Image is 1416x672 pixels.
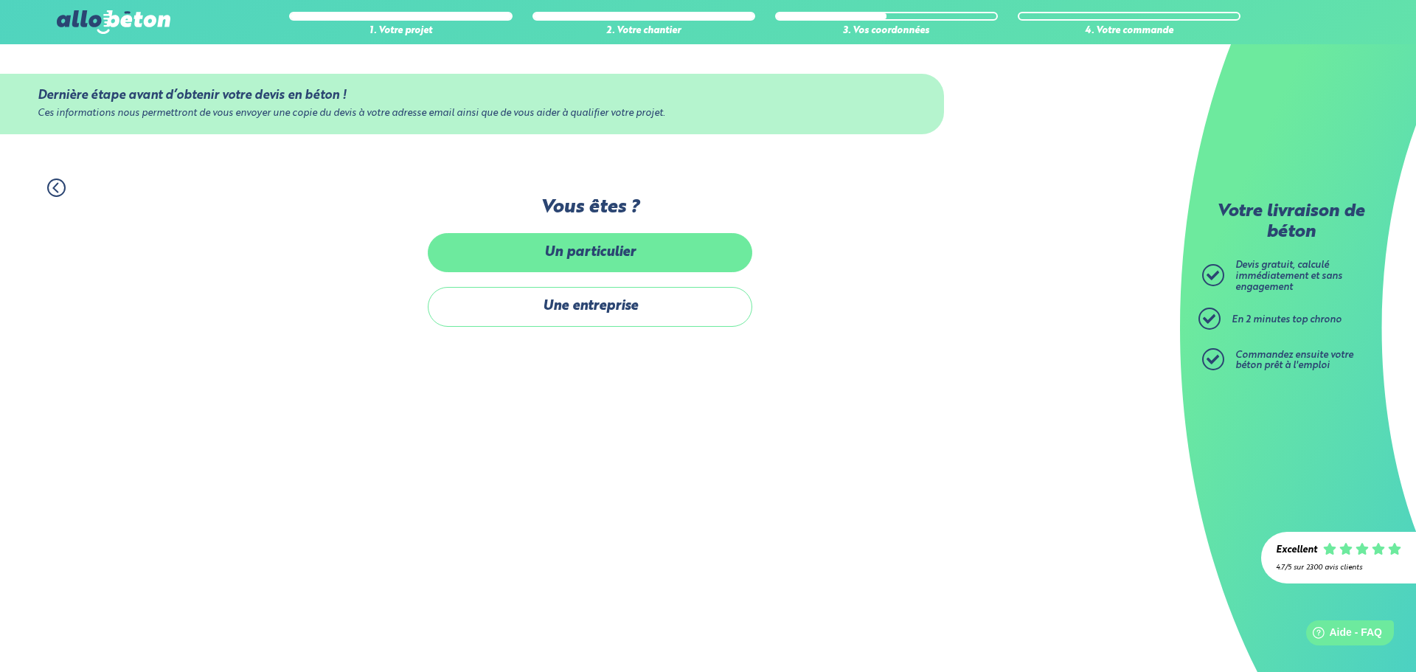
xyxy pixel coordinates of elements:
[38,108,906,119] div: Ces informations nous permettront de vous envoyer une copie du devis à votre adresse email ainsi ...
[428,287,752,326] label: Une entreprise
[38,89,906,103] div: Dernière étape avant d’obtenir votre devis en béton !
[1285,614,1400,656] iframe: Help widget launcher
[428,197,752,218] label: Vous êtes ?
[775,26,998,37] div: 3. Vos coordonnées
[532,26,755,37] div: 2. Votre chantier
[289,26,512,37] div: 1. Votre projet
[57,10,170,34] img: allobéton
[1018,26,1240,37] div: 4. Votre commande
[428,233,752,272] label: Un particulier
